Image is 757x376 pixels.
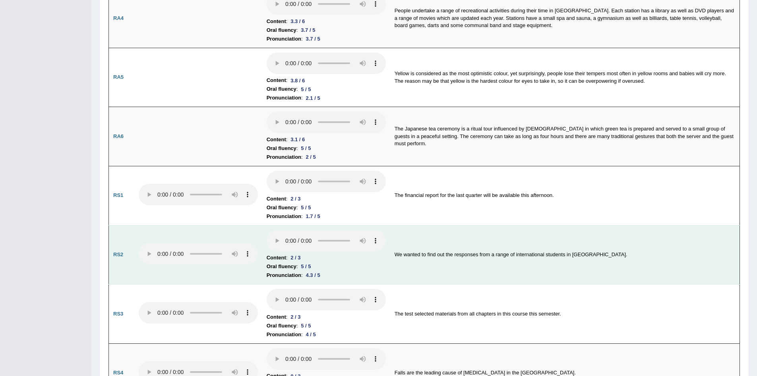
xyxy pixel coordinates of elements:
[303,330,319,339] div: 4 / 5
[113,15,124,21] b: RA4
[303,212,323,220] div: 1.7 / 5
[113,133,124,139] b: RA6
[298,203,314,212] div: 5 / 5
[267,76,386,85] li: :
[287,76,308,85] div: 3.8 / 6
[267,253,386,262] li: :
[267,85,296,94] b: Oral fluency
[390,107,740,166] td: The Japanese tea ceremony is a ritual tour influenced by [DEMOGRAPHIC_DATA] in which green tea is...
[267,94,386,102] li: :
[390,225,740,284] td: We wanted to find out the responses from a range of international students in [GEOGRAPHIC_DATA].
[267,212,301,221] b: Pronunciation
[267,94,301,102] b: Pronunciation
[267,330,386,339] li: :
[267,153,386,162] li: :
[267,203,296,212] b: Oral fluency
[287,313,304,321] div: 2 / 3
[267,85,386,94] li: :
[267,17,286,26] b: Content
[298,85,314,94] div: 5 / 5
[267,26,386,35] li: :
[267,144,296,153] b: Oral fluency
[298,26,318,34] div: 3.7 / 5
[303,94,323,102] div: 2.1 / 5
[267,262,386,271] li: :
[267,135,386,144] li: :
[267,313,286,321] b: Content
[298,321,314,330] div: 5 / 5
[267,271,301,280] b: Pronunciation
[267,153,301,162] b: Pronunciation
[267,253,286,262] b: Content
[298,262,314,271] div: 5 / 5
[303,153,319,161] div: 2 / 5
[113,311,123,317] b: RS3
[267,321,296,330] b: Oral fluency
[267,26,296,35] b: Oral fluency
[113,192,123,198] b: RS1
[267,330,301,339] b: Pronunciation
[267,17,386,26] li: :
[267,313,386,321] li: :
[267,271,386,280] li: :
[113,370,123,376] b: RS4
[267,321,386,330] li: :
[287,17,308,25] div: 3.3 / 6
[267,195,286,203] b: Content
[298,144,314,152] div: 5 / 5
[303,271,323,279] div: 4.3 / 5
[267,262,296,271] b: Oral fluency
[390,166,740,225] td: The financial report for the last quarter will be available this afternoon.
[267,35,386,43] li: :
[267,203,386,212] li: :
[113,74,124,80] b: RA5
[390,48,740,107] td: Yellow is considered as the most optimistic colour, yet surprisingly, people lose their tempers m...
[267,195,386,203] li: :
[287,135,308,144] div: 3.1 / 6
[303,35,323,43] div: 3.7 / 5
[287,195,304,203] div: 2 / 3
[267,135,286,144] b: Content
[113,251,123,257] b: RS2
[267,76,286,85] b: Content
[267,144,386,153] li: :
[390,284,740,344] td: The test selected materials from all chapters in this course this semester.
[267,212,386,221] li: :
[287,253,304,262] div: 2 / 3
[267,35,301,43] b: Pronunciation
